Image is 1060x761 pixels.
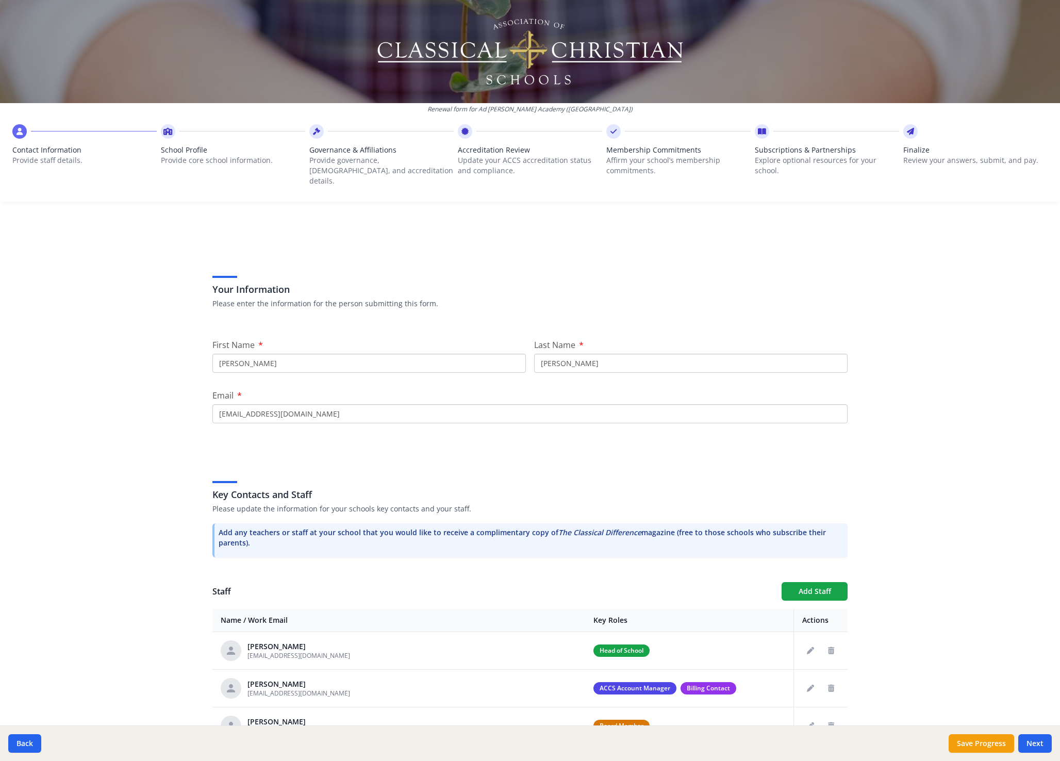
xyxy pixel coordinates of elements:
span: Accreditation Review [458,145,602,155]
p: Please enter the information for the person submitting this form. [212,299,848,309]
button: Save Progress [949,734,1014,753]
span: Finalize [903,145,1048,155]
span: Head of School [593,644,650,657]
button: Delete staff [823,718,839,734]
p: Provide core school information. [161,155,305,166]
h3: Your Information [212,282,848,296]
span: Subscriptions & Partnerships [755,145,899,155]
span: Board Member [593,720,650,732]
div: [PERSON_NAME] [247,679,350,689]
p: Add any teachers or staff at your school that you would like to receive a complimentary copy of m... [219,527,843,548]
th: Name / Work Email [212,609,585,632]
div: [PERSON_NAME] [247,641,350,652]
span: First Name [212,339,255,351]
p: Update your ACCS accreditation status and compliance. [458,155,602,176]
span: [EMAIL_ADDRESS][DOMAIN_NAME] [247,651,350,660]
p: Provide governance, [DEMOGRAPHIC_DATA], and accreditation details. [309,155,454,186]
i: The Classical Difference [558,527,641,537]
img: Logo [376,15,685,88]
th: Actions [794,609,848,632]
p: Review your answers, submit, and pay. [903,155,1048,166]
button: Edit staff [802,718,819,734]
p: Explore optional resources for your school. [755,155,899,176]
button: Edit staff [802,680,819,697]
p: Please update the information for your schools key contacts and your staff. [212,504,848,514]
button: Delete staff [823,642,839,659]
div: [PERSON_NAME] [247,717,350,727]
button: Add Staff [782,582,848,601]
button: Next [1018,734,1052,753]
span: Billing Contact [681,682,736,694]
th: Key Roles [585,609,793,632]
span: Email [212,390,234,401]
p: Affirm your school’s membership commitments. [606,155,751,176]
span: ACCS Account Manager [593,682,676,694]
span: Membership Commitments [606,145,751,155]
span: School Profile [161,145,305,155]
p: Provide staff details. [12,155,157,166]
h1: Staff [212,585,773,598]
button: Edit staff [802,642,819,659]
button: Delete staff [823,680,839,697]
h3: Key Contacts and Staff [212,487,848,502]
span: Governance & Affiliations [309,145,454,155]
span: Contact Information [12,145,157,155]
button: Back [8,734,41,753]
span: [EMAIL_ADDRESS][DOMAIN_NAME] [247,689,350,698]
span: Last Name [534,339,575,351]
